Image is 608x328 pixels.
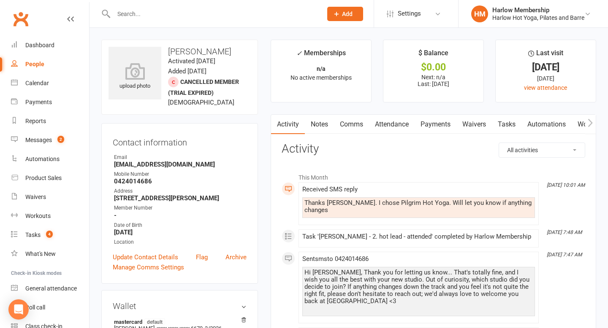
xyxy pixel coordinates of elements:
[305,115,334,134] a: Notes
[109,47,251,56] h3: [PERSON_NAME]
[114,187,247,195] div: Address
[57,136,64,143] span: 2
[144,318,165,325] span: default
[11,279,89,298] a: General attendance kiosk mode
[113,252,178,262] a: Update Contact Details
[11,112,89,131] a: Reports
[547,229,582,235] i: [DATE] 7:48 AM
[25,285,77,292] div: General attendance
[547,252,582,258] i: [DATE] 7:47 AM
[114,221,247,229] div: Date of Birth
[114,238,247,246] div: Location
[25,156,60,162] div: Automations
[521,115,572,134] a: Automations
[391,63,476,72] div: $0.00
[304,269,533,312] div: Hi [PERSON_NAME], Thank you for letting us know... That's totally fine, and I wish you all the be...
[11,36,89,55] a: Dashboard
[8,299,29,320] div: Open Intercom Messenger
[25,42,54,48] div: Dashboard
[391,74,476,87] p: Next: n/a Last: [DATE]
[25,175,62,181] div: Product Sales
[492,6,584,14] div: Harlow Membership
[415,115,456,134] a: Payments
[302,186,535,193] div: Received SMS reply
[46,231,53,238] span: 4
[296,48,346,63] div: Memberships
[456,115,492,134] a: Waivers
[25,137,52,143] div: Messages
[342,11,353,17] span: Add
[524,84,567,91] a: view attendance
[296,49,302,57] i: ✓
[114,212,247,219] strong: -
[113,134,247,147] h3: Contact information
[25,250,56,257] div: What's New
[25,80,49,86] div: Calendar
[282,142,585,156] h3: Activity
[114,194,247,202] strong: [STREET_ADDRESS][PERSON_NAME]
[168,57,215,65] time: Activated [DATE]
[10,8,31,30] a: Clubworx
[317,65,326,72] strong: n/a
[114,161,247,168] strong: [EMAIL_ADDRESS][DOMAIN_NAME]
[114,153,247,161] div: Email
[271,115,305,134] a: Activity
[11,245,89,263] a: What's New
[11,93,89,112] a: Payments
[113,301,247,311] h3: Wallet
[282,169,585,182] li: This Month
[11,55,89,74] a: People
[11,74,89,93] a: Calendar
[11,169,89,188] a: Product Sales
[168,99,234,106] span: [DEMOGRAPHIC_DATA]
[25,304,45,311] div: Roll call
[168,78,239,96] span: Cancelled member (trial expired)
[114,177,247,185] strong: 0424014686
[11,226,89,245] a: Tasks 4
[398,4,421,23] span: Settings
[25,118,46,124] div: Reports
[114,229,247,236] strong: [DATE]
[11,150,89,169] a: Automations
[290,74,352,81] span: No active memberships
[334,115,369,134] a: Comms
[25,231,41,238] div: Tasks
[471,5,488,22] div: HM
[302,255,369,263] span: Sent sms to 0424014686
[25,194,46,200] div: Waivers
[114,318,242,325] strong: mastercard
[114,170,247,178] div: Mobile Number
[503,74,588,83] div: [DATE]
[302,233,535,240] div: Task '[PERSON_NAME] - 2. hot lead - attended' completed by Harlow Membership
[492,115,521,134] a: Tasks
[25,61,44,67] div: People
[114,204,247,212] div: Member Number
[113,262,184,272] a: Manage Comms Settings
[196,252,208,262] a: Flag
[304,199,533,214] div: Thanks [PERSON_NAME]. I chose Pilgrim Hot Yoga. Will let you know if anything changes
[418,48,448,63] div: $ Balance
[369,115,415,134] a: Attendance
[168,67,206,75] time: Added [DATE]
[11,131,89,150] a: Messages 2
[528,48,563,63] div: Last visit
[11,188,89,207] a: Waivers
[225,252,247,262] a: Archive
[492,14,584,22] div: Harlow Hot Yoga, Pilates and Barre
[111,8,316,20] input: Search...
[547,182,585,188] i: [DATE] 10:01 AM
[327,7,363,21] button: Add
[25,212,51,219] div: Workouts
[11,298,89,317] a: Roll call
[25,99,52,105] div: Payments
[109,63,161,91] div: upload photo
[503,63,588,72] div: [DATE]
[11,207,89,226] a: Workouts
